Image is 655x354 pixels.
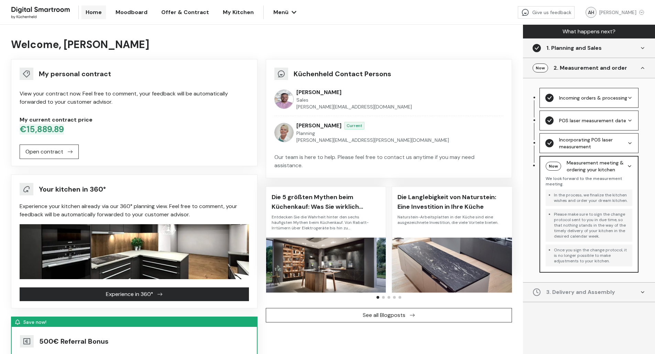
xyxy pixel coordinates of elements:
[20,290,249,298] a: Experience in 360°
[363,311,405,319] span: See all Blogposts
[64,38,149,51] strong: [PERSON_NAME]
[20,287,249,301] button: Experience in 360°
[39,184,106,194] div: Your kitchen in 360°
[219,5,258,19] a: My Kitchen
[266,308,512,322] button: See all Blogposts
[397,214,506,225] div: Naturstein-Arbeitsplatten in der Küche sind eine ausgezeichnete Investition, die viele Vorteile b...
[532,9,571,16] span: Give us feedback
[554,64,627,72] div: 2. Measurement and order
[20,224,249,279] img: Bild
[586,7,597,18] div: AH
[274,123,294,142] img: planner
[296,130,449,144] div: Planning
[546,288,615,296] div: 3. Delivery and Assembly
[81,5,106,19] a: Home
[546,44,602,52] div: 1. Planning and Sales
[111,5,152,19] a: Moodboard
[266,186,386,293] a: Die 5 größten Mythen beim Küchenkauf: Was Sie wirklich wissen solltenEntdecken Sie die Wahrheit h...
[296,122,449,130] div: [PERSON_NAME]
[39,69,111,79] div: My personal contract
[20,116,249,124] div: My current contract price
[20,124,64,135] span: €15,889.89
[296,103,412,110] a: [PERSON_NAME][EMAIL_ADDRESS][DOMAIN_NAME]
[274,153,504,170] p: Our team is here to help. Please feel free to contact us anytime if you may need assistance.
[223,8,254,16] span: My Kitchen
[296,88,412,96] div: [PERSON_NAME]
[20,148,79,155] a: Open contract
[272,214,381,231] div: Entdecken Sie die Wahrheit hinter den sechs häufigsten Mythen beim Küchenkauf. Von Rabatt-Irrtüme...
[531,27,647,36] div: What happens next?
[533,64,548,72] div: Now
[599,9,644,16] div: [PERSON_NAME]
[157,5,213,19] a: Offer & Contract
[11,4,70,20] img: Kuechenheld logo
[11,38,149,51] span: Welcome,
[116,8,148,16] span: Moodboard
[269,5,299,19] button: Menü
[559,117,626,124] div: POS laser measurement date
[580,5,649,19] button: AH[PERSON_NAME]
[161,8,209,16] span: Offer & Contract
[23,319,46,326] span: Save now!
[86,8,102,16] span: Home
[567,159,627,173] div: Measurement meeting & ordering your kitchen
[554,190,630,206] li: In the process, we finalize the kitchen wishes and order your dream kitchen.
[25,148,63,156] span: Open contract
[266,238,386,293] img: Bild
[272,192,381,212] div: Die 5 größten Mythen beim Küchenkauf: Was Sie wirklich wissen sollten
[39,336,109,346] div: 500€ Referral Bonus
[392,238,512,293] img: Bild
[392,186,512,293] a: Die Langlebigkeit von Naturstein: Eine Investition in Ihre KücheNaturstein-Arbeitsplatten in der ...
[20,145,79,159] button: Open contract
[20,202,249,219] div: Experience your kitchen already via our 360° planning view. Feel free to comment, your feedback w...
[296,137,449,144] a: [PERSON_NAME][EMAIL_ADDRESS][PERSON_NAME][DOMAIN_NAME]
[559,136,627,150] div: Incorporating POS laser measurement
[296,96,412,110] div: Sales
[344,122,364,129] span: Current
[554,244,630,266] li: Once you sign the change protocol, it is no longer possible to make adjustments to your kitchen.
[20,90,249,106] div: View your contract now. Feel free to comment, your feedback will be automatically forwarded to yo...
[546,162,561,171] div: Now
[106,290,153,298] span: Experience in 360°
[274,90,294,109] img: salesperson
[294,69,391,79] div: Küchenheld Contact Persons
[546,176,632,187] p: We look forward to the measurement meeting.
[397,192,506,212] div: Die Langlebigkeit von Naturstein: Eine Investition in Ihre Küche
[554,209,630,242] li: Please make sure to sign the change protocol sent to you in due time, so that nothing stands in t...
[559,94,627,101] div: Incoming orders & processing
